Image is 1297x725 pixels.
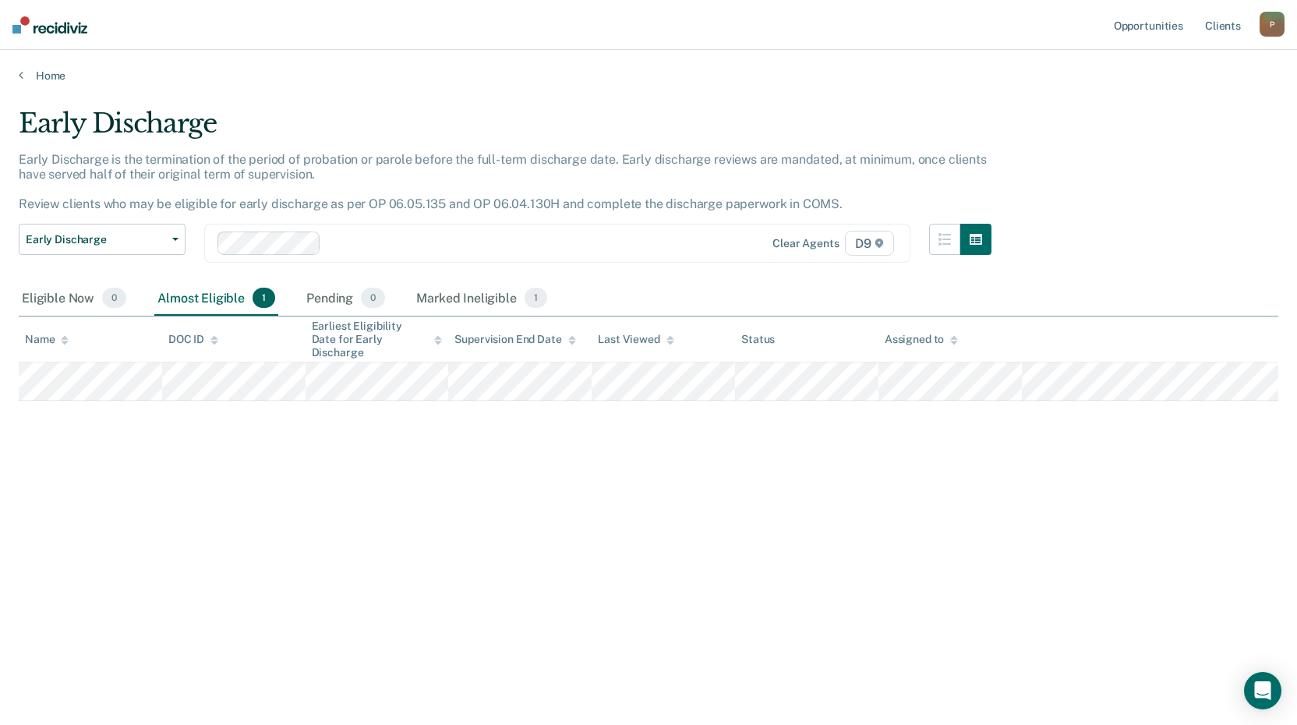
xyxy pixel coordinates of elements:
img: Recidiviz [12,16,87,34]
div: Open Intercom Messenger [1244,672,1281,709]
span: 0 [361,288,385,308]
span: 0 [102,288,126,308]
div: Marked Ineligible1 [413,281,550,316]
span: D9 [845,231,894,256]
div: Earliest Eligibility Date for Early Discharge [312,320,443,359]
div: Early Discharge [19,108,991,152]
button: P [1260,12,1285,37]
div: Clear agents [772,237,839,250]
p: Early Discharge is the termination of the period of probation or parole before the full-term disc... [19,152,987,212]
div: Pending0 [303,281,388,316]
div: Name [25,333,69,346]
div: Status [741,333,775,346]
div: Eligible Now0 [19,281,129,316]
span: 1 [525,288,547,308]
div: Supervision End Date [454,333,575,346]
span: 1 [253,288,275,308]
div: Almost Eligible1 [154,281,278,316]
div: Last Viewed [598,333,673,346]
div: DOC ID [168,333,218,346]
span: Early Discharge [26,233,166,246]
div: Assigned to [885,333,958,346]
button: Early Discharge [19,224,186,255]
a: Home [19,69,1278,83]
